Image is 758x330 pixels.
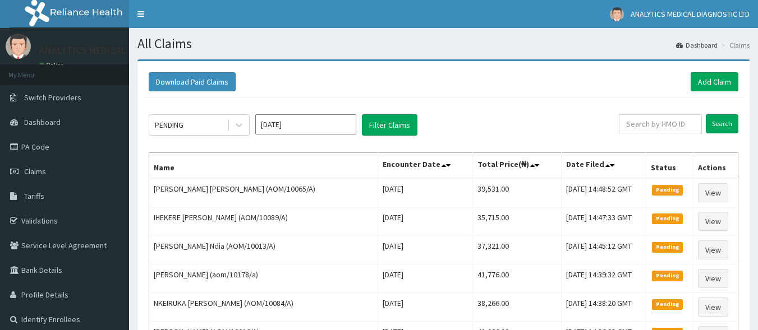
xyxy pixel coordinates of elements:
[652,299,683,309] span: Pending
[652,213,683,224] span: Pending
[149,72,236,91] button: Download Paid Claims
[24,92,81,103] span: Switch Providers
[149,236,378,264] td: [PERSON_NAME] Ndia (AOM/10013/A)
[698,212,728,231] a: View
[149,153,378,179] th: Name
[24,117,61,127] span: Dashboard
[378,236,473,264] td: [DATE]
[561,236,646,264] td: [DATE] 14:45:12 GMT
[631,9,750,19] span: ANALYTICS MEDICAL DIAGNOSTIC LTD
[149,207,378,236] td: IHEKERE [PERSON_NAME] (AOM/10089/A)
[473,293,561,322] td: 38,266.00
[561,207,646,236] td: [DATE] 14:47:33 GMT
[39,45,201,55] p: ANALYTICS MEDICAL DIAGNOSTIC LTD
[473,178,561,207] td: 39,531.00
[676,40,718,50] a: Dashboard
[473,153,561,179] th: Total Price(₦)
[378,178,473,207] td: [DATE]
[378,153,473,179] th: Encounter Date
[652,271,683,281] span: Pending
[378,293,473,322] td: [DATE]
[155,119,183,131] div: PENDING
[362,114,417,136] button: Filter Claims
[561,178,646,207] td: [DATE] 14:48:52 GMT
[693,153,738,179] th: Actions
[39,61,66,69] a: Online
[473,236,561,264] td: 37,321.00
[24,166,46,176] span: Claims
[149,264,378,293] td: [PERSON_NAME] (aom/10178/a)
[698,298,728,317] a: View
[719,40,750,50] li: Claims
[652,242,683,252] span: Pending
[561,153,646,179] th: Date Filed
[378,207,473,236] td: [DATE]
[137,36,750,51] h1: All Claims
[149,293,378,322] td: NKEIRUKA [PERSON_NAME] (AOM/10084/A)
[706,114,738,133] input: Search
[473,264,561,293] td: 41,776.00
[619,114,702,133] input: Search by HMO ID
[652,185,683,195] span: Pending
[691,72,738,91] a: Add Claim
[610,7,624,21] img: User Image
[6,34,31,59] img: User Image
[561,264,646,293] td: [DATE] 14:39:32 GMT
[698,269,728,288] a: View
[561,293,646,322] td: [DATE] 14:38:20 GMT
[698,240,728,259] a: View
[646,153,693,179] th: Status
[378,264,473,293] td: [DATE]
[149,178,378,207] td: [PERSON_NAME] [PERSON_NAME] (AOM/10065/A)
[24,191,44,201] span: Tariffs
[255,114,356,134] input: Select Month and Year
[698,183,728,202] a: View
[473,207,561,236] td: 35,715.00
